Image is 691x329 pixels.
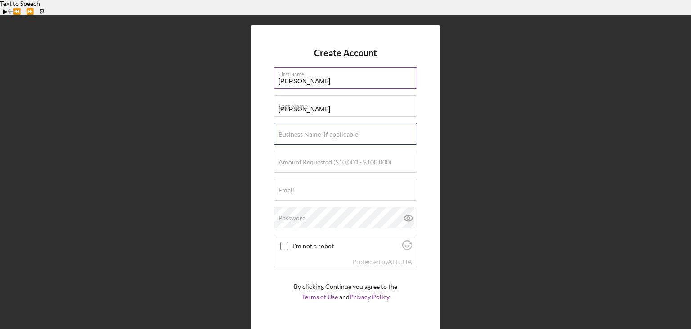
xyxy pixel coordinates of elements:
[294,282,397,302] p: By clicking Continue you agree to the and
[278,215,306,222] label: Password
[278,187,294,194] label: Email
[36,7,48,15] button: Settings
[352,258,412,265] div: Protected by
[350,293,390,301] a: Privacy Policy
[314,48,377,58] h4: Create Account
[402,244,412,251] a: Visit Altcha.org
[293,242,399,250] label: I'm not a robot
[278,103,308,110] label: Last Name
[23,7,36,15] button: Forward
[278,131,360,138] label: Business Name (if applicable)
[278,68,417,78] label: First Name
[278,159,391,166] label: Amount Requested ($10,000 - $100,000)
[388,258,412,265] a: Visit Altcha.org
[302,293,338,301] a: Terms of Use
